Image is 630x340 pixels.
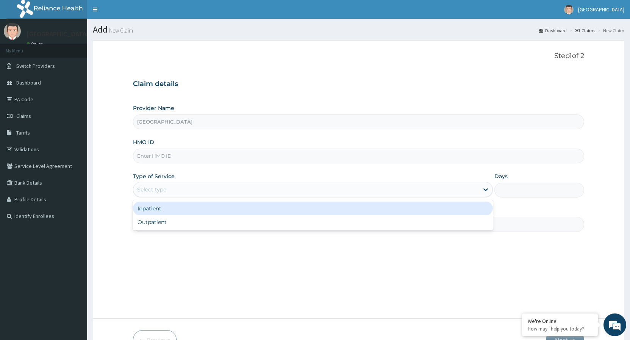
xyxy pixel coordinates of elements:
label: HMO ID [133,138,154,146]
a: Claims [575,27,595,34]
img: User Image [4,23,21,40]
a: Online [27,41,45,47]
li: New Claim [596,27,624,34]
input: Enter HMO ID [133,149,584,163]
h1: Add [93,25,624,34]
span: Tariffs [16,129,30,136]
span: Switch Providers [16,63,55,69]
span: Claims [16,113,31,119]
div: We're Online! [528,318,592,324]
label: Type of Service [133,172,175,180]
img: User Image [564,5,574,14]
span: Dashboard [16,79,41,86]
p: Step 1 of 2 [133,52,584,60]
a: Dashboard [539,27,567,34]
h3: Claim details [133,80,584,88]
div: Inpatient [133,202,492,215]
small: New Claim [108,28,133,33]
span: [GEOGRAPHIC_DATA] [578,6,624,13]
div: Outpatient [133,215,492,229]
label: Days [494,172,508,180]
div: Select type [137,186,166,193]
p: [GEOGRAPHIC_DATA] [27,31,89,38]
label: Provider Name [133,104,174,112]
p: How may I help you today? [528,326,592,332]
